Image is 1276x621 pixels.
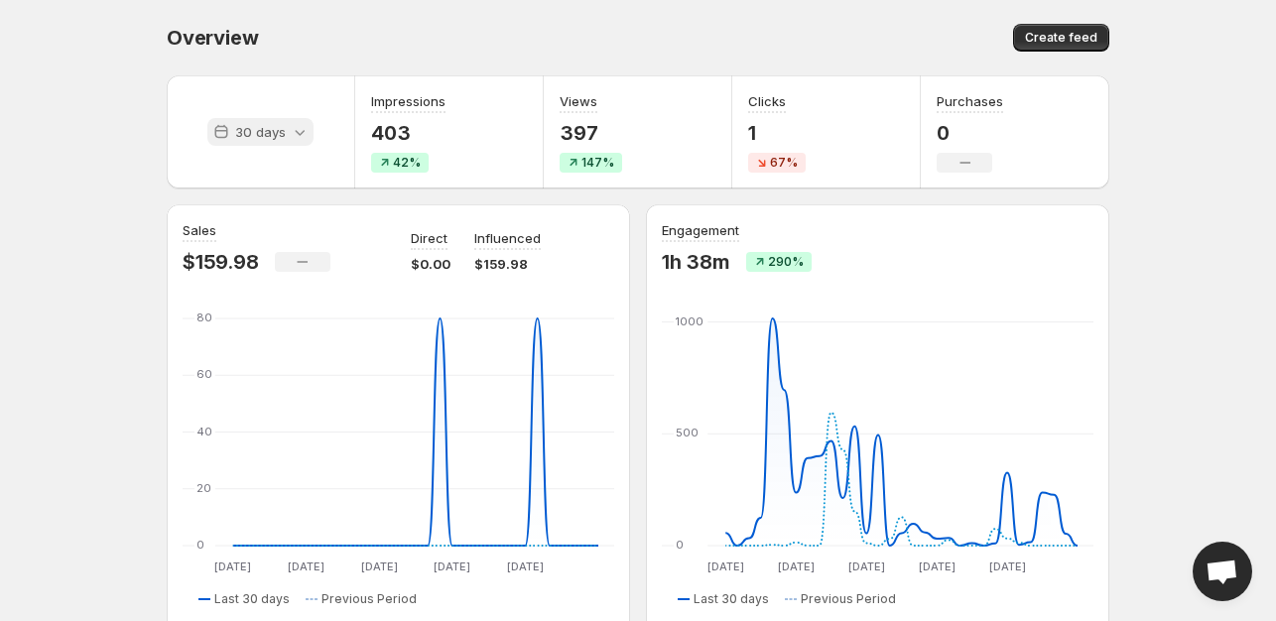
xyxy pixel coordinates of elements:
p: 0 [937,121,1003,145]
text: [DATE] [214,559,251,573]
p: 397 [560,121,622,145]
p: Influenced [474,228,541,248]
text: [DATE] [434,559,470,573]
text: 60 [196,367,212,381]
text: [DATE] [989,559,1026,573]
text: 80 [196,310,212,324]
h3: Clicks [748,91,786,111]
p: $0.00 [411,254,450,274]
span: Last 30 days [694,591,769,607]
text: [DATE] [919,559,956,573]
text: 500 [676,426,699,439]
text: [DATE] [288,559,324,573]
h3: Engagement [662,220,739,240]
a: Open chat [1193,542,1252,601]
text: [DATE] [848,559,885,573]
text: 20 [196,481,211,495]
h3: Sales [183,220,216,240]
span: Overview [167,26,258,50]
text: [DATE] [778,559,815,573]
span: 290% [768,254,804,270]
text: 1000 [676,314,703,328]
text: 0 [676,538,684,552]
p: Direct [411,228,447,248]
span: Last 30 days [214,591,290,607]
span: 67% [770,155,798,171]
p: 1 [748,121,806,145]
span: 42% [393,155,421,171]
p: $159.98 [474,254,541,274]
button: Create feed [1013,24,1109,52]
p: 30 days [235,122,286,142]
h3: Purchases [937,91,1003,111]
text: [DATE] [361,559,398,573]
h3: Impressions [371,91,446,111]
span: Previous Period [801,591,896,607]
span: Previous Period [321,591,417,607]
p: 403 [371,121,446,145]
p: 1h 38m [662,250,730,274]
text: 0 [196,538,204,552]
span: 147% [581,155,614,171]
p: $159.98 [183,250,259,274]
span: Create feed [1025,30,1097,46]
text: 40 [196,425,212,438]
text: [DATE] [707,559,744,573]
h3: Views [560,91,597,111]
text: [DATE] [507,559,544,573]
